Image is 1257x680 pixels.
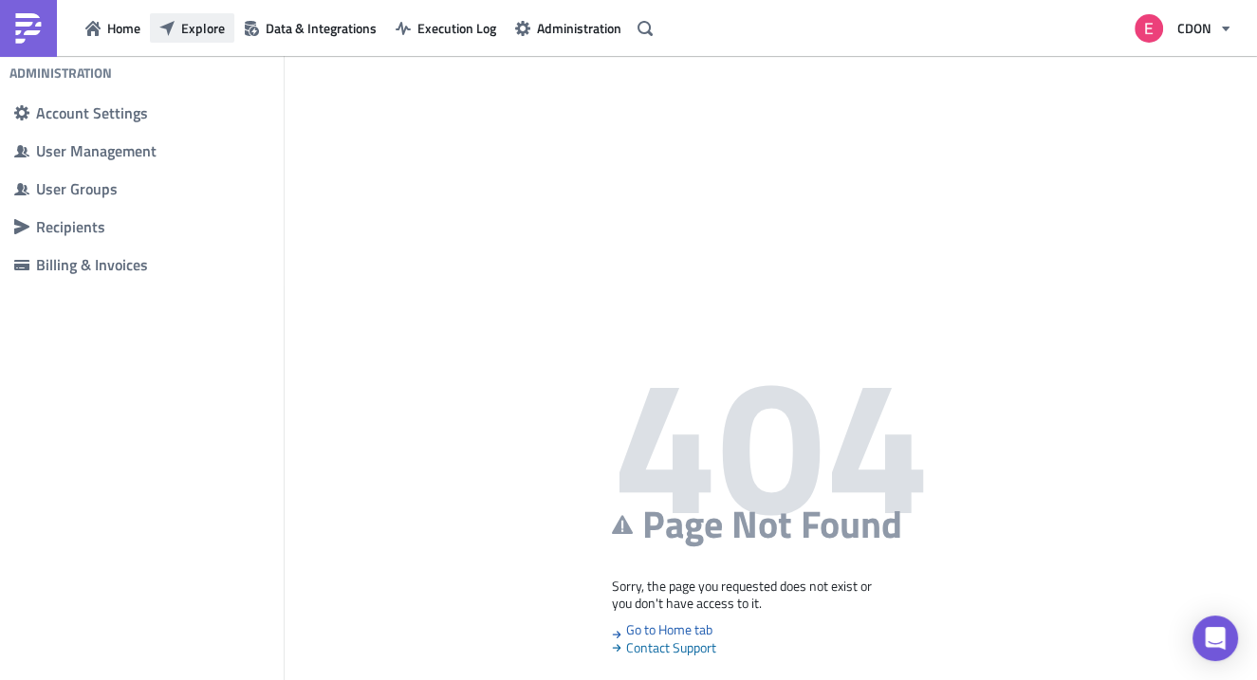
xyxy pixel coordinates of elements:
[537,18,621,38] span: Administration
[612,386,931,500] h1: 404
[612,500,931,548] h2: Page Not Found
[417,18,496,38] span: Execution Log
[612,639,931,656] span: Contact Support
[506,13,631,43] button: Administration
[1192,616,1238,661] div: Open Intercom Messenger
[9,64,112,82] h4: Administration
[1177,18,1211,38] span: CDON
[386,13,506,43] button: Execution Log
[36,141,269,160] div: User Management
[612,619,712,639] a: Go to Home tab
[612,578,931,612] p: Sorry, the page you requested does not exist or you don't have access to it.
[181,18,225,38] span: Explore
[234,13,386,43] button: Data & Integrations
[150,13,234,43] button: Explore
[36,179,269,198] div: User Groups
[76,13,150,43] button: Home
[266,18,377,38] span: Data & Integrations
[36,217,269,236] div: Recipients
[36,255,269,274] div: Billing & Invoices
[13,13,44,44] img: PushMetrics
[36,103,269,122] div: Account Settings
[1133,12,1165,45] img: Avatar
[1123,8,1243,49] button: CDON
[107,18,140,38] span: Home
